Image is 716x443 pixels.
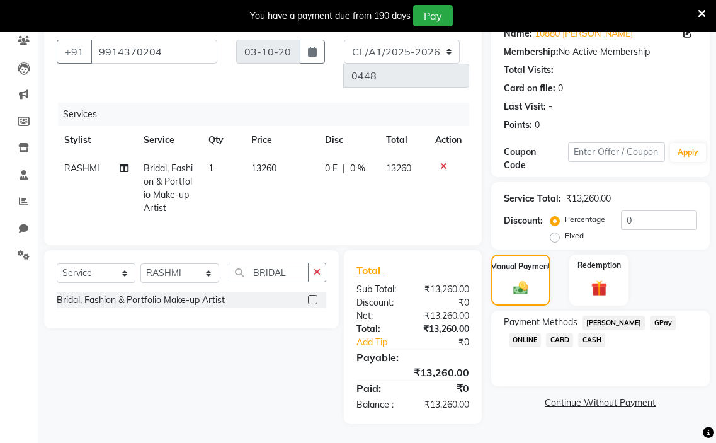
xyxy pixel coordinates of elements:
[317,126,378,154] th: Disc
[558,82,563,95] div: 0
[347,296,412,309] div: Discount:
[504,118,532,132] div: Points:
[566,192,611,205] div: ₹13,260.00
[650,316,676,330] span: GPay
[250,9,411,23] div: You have a payment due from 190 days
[412,283,478,296] div: ₹13,260.00
[504,45,559,59] div: Membership:
[64,163,99,174] span: RASHMI
[504,214,543,227] div: Discount:
[504,146,568,172] div: Coupon Code
[356,264,385,277] span: Total
[428,126,469,154] th: Action
[670,143,706,162] button: Apply
[412,296,478,309] div: ₹0
[347,381,412,396] div: Paid:
[504,192,561,205] div: Service Total:
[577,260,621,271] label: Redemption
[504,64,554,77] div: Total Visits:
[347,283,412,296] div: Sub Total:
[386,163,411,174] span: 13260
[491,261,551,272] label: Manual Payment
[546,333,573,347] span: CARD
[504,100,546,113] div: Last Visit:
[144,163,193,214] span: Bridal, Fashion & Portfolio Make-up Artist
[325,162,338,175] span: 0 F
[535,27,633,40] a: 10880 [PERSON_NAME]
[251,163,276,174] span: 13260
[504,82,555,95] div: Card on file:
[586,279,612,298] img: _gift.svg
[350,162,365,175] span: 0 %
[201,126,244,154] th: Qty
[413,5,453,26] button: Pay
[509,333,542,347] span: ONLINE
[412,309,478,323] div: ₹13,260.00
[58,103,479,126] div: Services
[582,316,645,330] span: [PERSON_NAME]
[347,365,479,380] div: ₹13,260.00
[347,350,479,365] div: Payable:
[244,126,317,154] th: Price
[208,163,213,174] span: 1
[504,316,577,329] span: Payment Methods
[136,126,201,154] th: Service
[494,396,707,410] a: Continue Without Payment
[565,214,605,225] label: Percentage
[91,40,217,64] input: Search by Name/Mobile/Email/Code
[548,100,552,113] div: -
[57,40,92,64] button: +91
[535,118,540,132] div: 0
[412,398,478,411] div: ₹13,260.00
[504,27,532,40] div: Name:
[347,398,412,411] div: Balance :
[412,381,478,396] div: ₹0
[568,142,665,162] input: Enter Offer / Coupon Code
[565,230,584,241] label: Fixed
[229,263,309,282] input: Search or Scan
[412,323,478,336] div: ₹13,260.00
[578,333,605,347] span: CASH
[343,162,345,175] span: |
[424,336,479,349] div: ₹0
[378,126,428,154] th: Total
[509,280,533,297] img: _cash.svg
[57,294,225,307] div: Bridal, Fashion & Portfolio Make-up Artist
[57,126,136,154] th: Stylist
[347,323,412,336] div: Total:
[347,336,424,349] a: Add Tip
[504,45,697,59] div: No Active Membership
[347,309,412,323] div: Net:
